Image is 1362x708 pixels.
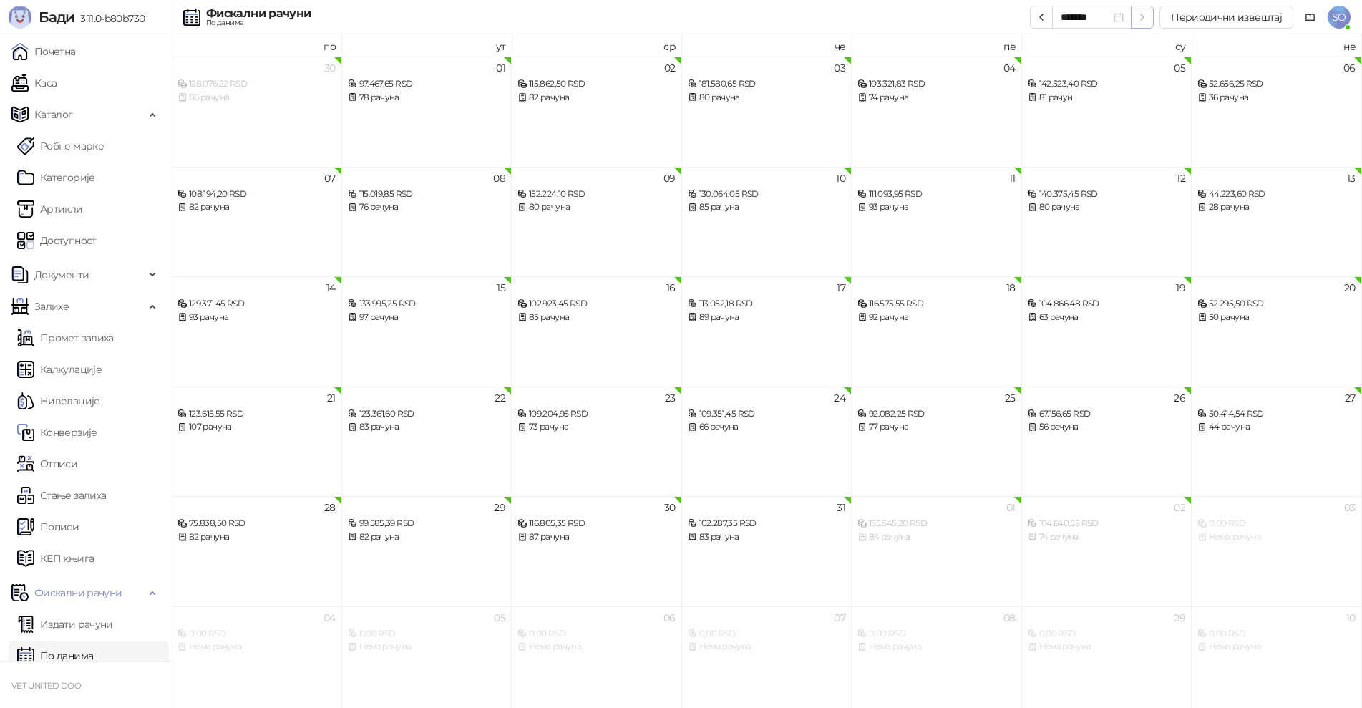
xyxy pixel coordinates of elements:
[17,450,77,478] a: Отписи
[688,530,846,544] div: 83 рачуна
[1028,530,1186,544] div: 74 рачуна
[1192,496,1362,606] td: 2025-08-03
[39,9,74,26] span: Бади
[494,503,505,513] div: 29
[834,613,845,623] div: 07
[9,6,31,29] img: Logo
[34,261,89,289] span: Документи
[342,387,512,497] td: 2025-07-22
[857,311,1016,324] div: 92 рачуна
[1006,283,1016,293] div: 18
[664,63,676,73] div: 02
[177,311,336,324] div: 93 рачуна
[665,393,676,403] div: 23
[177,91,336,105] div: 86 рачуна
[17,132,104,160] a: Робне марке
[1003,613,1016,623] div: 08
[342,167,512,277] td: 2025-07-08
[1022,387,1192,497] td: 2025-07-26
[1028,91,1186,105] div: 81 рачун
[348,91,506,105] div: 78 рачуна
[11,681,81,691] small: VET UNITED DOO
[17,481,106,510] a: Стање залиха
[1192,276,1362,387] td: 2025-07-20
[327,393,336,403] div: 21
[682,276,852,387] td: 2025-07-17
[326,283,336,293] div: 14
[342,496,512,606] td: 2025-07-29
[512,167,682,277] td: 2025-07-09
[688,407,846,421] div: 109.351,45 RSD
[493,173,505,183] div: 08
[1022,167,1192,277] td: 2025-07-12
[1022,276,1192,387] td: 2025-07-19
[1197,200,1356,214] div: 28 рачуна
[1003,63,1016,73] div: 04
[11,37,76,66] a: Почетна
[177,627,336,641] div: 0,00 RSD
[1028,627,1186,641] div: 0,00 RSD
[17,418,97,447] a: Конверзије
[517,627,676,641] div: 0,00 RSD
[1028,188,1186,201] div: 140.375,45 RSD
[177,188,336,201] div: 108.194,20 RSD
[206,19,311,26] div: По данима
[664,503,676,513] div: 30
[34,578,122,607] span: Фискални рачуни
[1028,517,1186,530] div: 104.640,55 RSD
[177,517,336,530] div: 75.838,50 RSD
[348,627,506,641] div: 0,00 RSD
[1022,57,1192,167] td: 2025-07-05
[688,200,846,214] div: 85 рачуна
[852,276,1022,387] td: 2025-07-18
[1174,63,1185,73] div: 05
[1197,420,1356,434] div: 44 рачуна
[1022,34,1192,57] th: су
[837,283,845,293] div: 17
[688,297,846,311] div: 113.052,18 RSD
[342,57,512,167] td: 2025-07-01
[1009,173,1016,183] div: 11
[1197,627,1356,641] div: 0,00 RSD
[688,420,846,434] div: 66 рачуна
[1174,393,1185,403] div: 26
[1347,173,1356,183] div: 13
[517,407,676,421] div: 109.204,95 RSD
[517,420,676,434] div: 73 рачуна
[1197,517,1356,530] div: 0,00 RSD
[517,311,676,324] div: 85 рачуна
[324,613,336,623] div: 04
[172,276,342,387] td: 2025-07-14
[177,407,336,421] div: 123.615,55 RSD
[34,100,73,129] span: Каталог
[852,57,1022,167] td: 2025-07-04
[512,34,682,57] th: ср
[1028,407,1186,421] div: 67.156,65 RSD
[1197,311,1356,324] div: 50 рачуна
[34,292,69,321] span: Залихе
[857,627,1016,641] div: 0,00 RSD
[206,8,311,19] div: Фискални рачуни
[682,34,852,57] th: че
[857,188,1016,201] div: 111.093,95 RSD
[497,283,505,293] div: 15
[177,530,336,544] div: 82 рачуна
[1022,496,1192,606] td: 2025-08-02
[172,57,342,167] td: 2025-06-30
[1174,503,1185,513] div: 02
[324,503,336,513] div: 28
[688,311,846,324] div: 89 рачуна
[17,195,83,223] a: ArtikliАртикли
[857,91,1016,105] div: 74 рачуна
[688,91,846,105] div: 80 рачуна
[517,188,676,201] div: 152.224,10 RSD
[512,276,682,387] td: 2025-07-16
[852,496,1022,606] td: 2025-08-01
[1159,6,1293,29] button: Периодични извештај
[1344,283,1356,293] div: 20
[688,77,846,91] div: 181.580,65 RSD
[348,188,506,201] div: 115.019,85 RSD
[17,513,79,541] a: Пописи
[177,77,336,91] div: 128.076,22 RSD
[682,387,852,497] td: 2025-07-24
